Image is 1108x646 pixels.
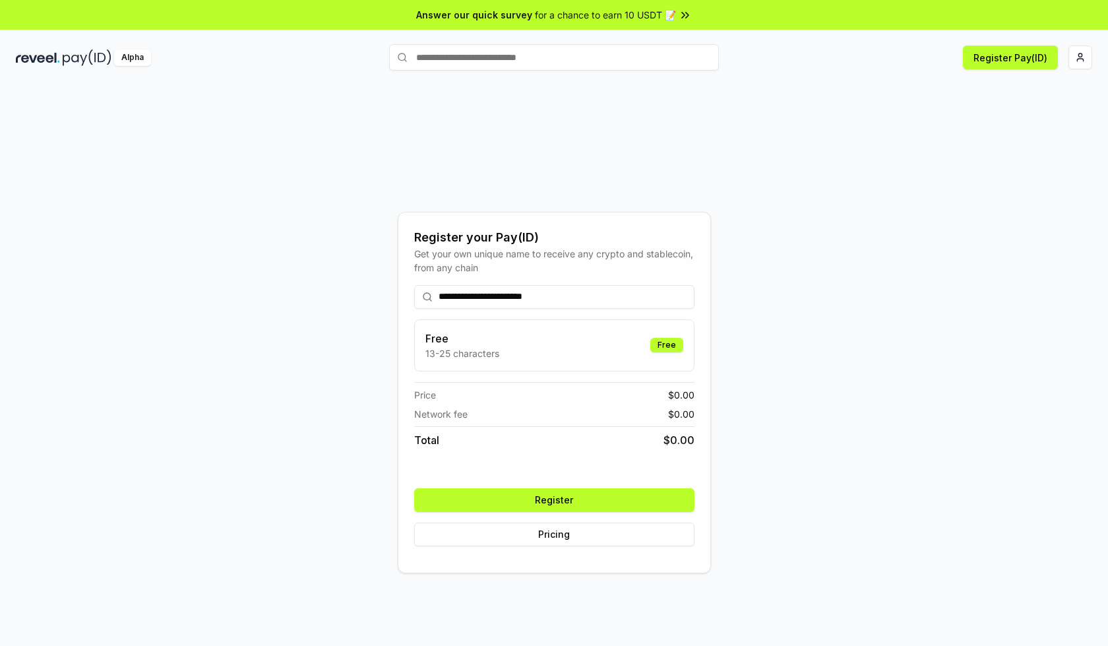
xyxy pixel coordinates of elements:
span: $ 0.00 [668,407,694,421]
div: Register your Pay(ID) [414,228,694,247]
div: Alpha [114,49,151,66]
span: Total [414,432,439,448]
img: pay_id [63,49,111,66]
div: Free [650,338,683,352]
button: Pricing [414,523,694,546]
img: reveel_dark [16,49,60,66]
h3: Free [425,331,499,346]
span: $ 0.00 [668,388,694,402]
div: Get your own unique name to receive any crypto and stablecoin, from any chain [414,247,694,275]
span: Answer our quick survey [416,8,532,22]
span: $ 0.00 [663,432,694,448]
p: 13-25 characters [425,346,499,360]
button: Register Pay(ID) [963,46,1058,69]
span: for a chance to earn 10 USDT 📝 [535,8,676,22]
span: Price [414,388,436,402]
button: Register [414,488,694,512]
span: Network fee [414,407,468,421]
